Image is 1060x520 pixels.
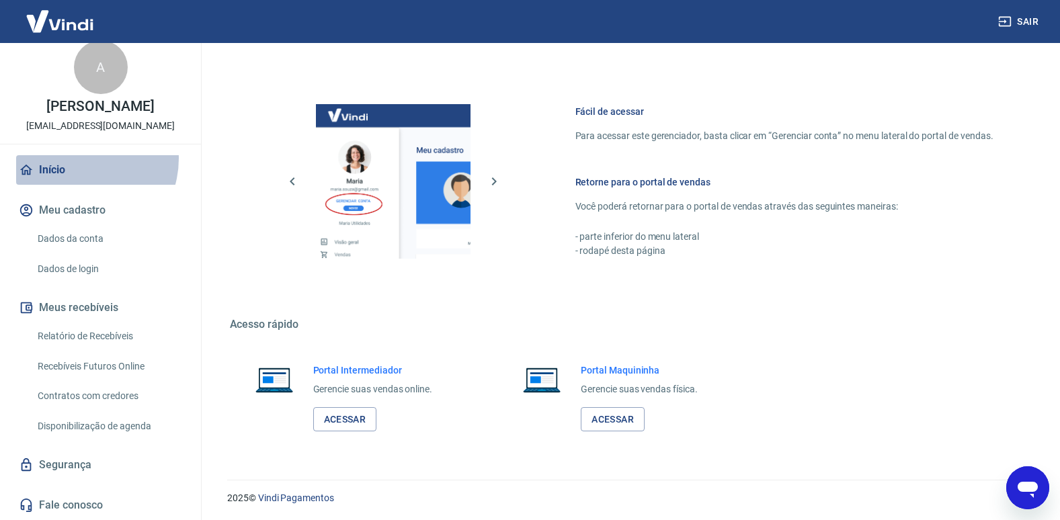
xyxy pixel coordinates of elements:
a: Recebíveis Futuros Online [32,353,185,380]
img: Vindi [16,1,104,42]
a: Dados de login [32,255,185,283]
p: 2025 © [227,491,1028,505]
p: [EMAIL_ADDRESS][DOMAIN_NAME] [26,119,175,133]
iframe: Botão para abrir a janela de mensagens [1006,466,1049,509]
h6: Fácil de acessar [575,105,993,118]
a: Fale conosco [16,490,185,520]
p: - rodapé desta página [575,244,993,258]
h6: Portal Intermediador [313,363,433,377]
div: A [74,40,128,94]
a: Acessar [313,407,377,432]
a: Vindi Pagamentos [258,492,334,503]
p: Você poderá retornar para o portal de vendas através das seguintes maneiras: [575,200,993,214]
a: Dados da conta [32,225,185,253]
a: Segurança [16,450,185,480]
h5: Acesso rápido [230,318,1026,331]
a: Relatório de Recebíveis [32,322,185,350]
a: Disponibilização de agenda [32,413,185,440]
button: Sair [995,9,1044,34]
button: Meus recebíveis [16,293,185,322]
button: Meu cadastro [16,196,185,225]
p: - parte inferior do menu lateral [575,230,993,244]
img: Imagem de um notebook aberto [246,363,302,396]
h6: Portal Maquininha [581,363,698,377]
p: Gerencie suas vendas física. [581,382,698,396]
p: Para acessar este gerenciador, basta clicar em “Gerenciar conta” no menu lateral do portal de ven... [575,129,993,143]
a: Início [16,155,185,185]
h6: Retorne para o portal de vendas [575,175,993,189]
p: Gerencie suas vendas online. [313,382,433,396]
img: Imagem de um notebook aberto [514,363,570,396]
a: Contratos com credores [32,382,185,410]
p: [PERSON_NAME] [46,99,154,114]
a: Acessar [581,407,645,432]
img: Imagem da dashboard mostrando o botão de gerenciar conta na sidebar no lado esquerdo [316,104,471,259]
